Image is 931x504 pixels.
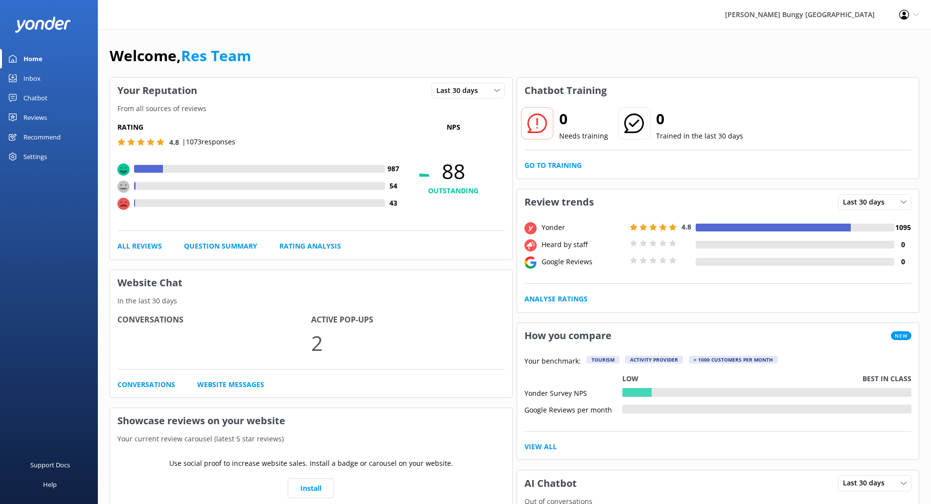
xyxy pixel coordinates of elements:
a: Res Team [181,46,251,66]
div: Recommend [23,127,61,147]
p: NPS [402,122,505,133]
span: 4.8 [169,137,179,147]
h2: 0 [559,107,608,131]
h4: 0 [894,239,911,250]
h4: 1095 [894,222,911,233]
div: Reviews [23,108,47,127]
div: Inbox [23,69,41,88]
h1: Welcome, [110,44,251,68]
a: All Reviews [117,241,162,252]
div: Support Docs [30,455,70,475]
a: Analyse Ratings [524,294,588,304]
img: yonder-white-logo.png [15,17,71,33]
h5: Rating [117,122,402,133]
h4: 43 [385,198,402,208]
div: Heard by staff [539,239,627,250]
h2: 0 [656,107,743,131]
div: Settings [23,147,47,166]
span: Last 30 days [843,197,890,207]
h4: Active Pop-ups [311,314,505,326]
h4: 987 [385,163,402,174]
p: Needs training [559,131,608,141]
p: From all sources of reviews [110,103,512,114]
div: Google Reviews per month [524,405,622,413]
span: 88 [402,159,505,183]
div: Yonder [539,222,627,233]
p: Best in class [863,373,911,384]
a: View All [524,441,557,452]
div: Yonder Survey NPS [524,388,622,397]
h3: Showcase reviews on your website [110,408,512,434]
a: Conversations [117,379,175,390]
a: Rating Analysis [279,241,341,252]
h3: Your Reputation [110,78,204,103]
div: Chatbot [23,88,47,108]
h3: Website Chat [110,270,512,296]
div: Help [43,475,57,494]
h3: How you compare [517,323,619,348]
p: Use social proof to increase website sales. Install a badge or carousel on your website. [169,458,453,469]
span: 4.8 [681,222,691,231]
h3: Chatbot Training [517,78,614,103]
h4: OUTSTANDING [402,185,505,196]
div: Home [23,49,43,69]
div: Tourism [587,356,619,364]
p: | 1073 responses [182,137,235,147]
span: New [891,331,911,340]
p: Trained in the last 30 days [656,131,743,141]
p: Your current review carousel (latest 5 star reviews) [110,434,512,444]
div: > 1000 customers per month [689,356,778,364]
span: Last 30 days [843,478,890,488]
a: Install [288,479,334,498]
a: Go to Training [524,160,582,171]
h4: 0 [894,256,911,267]
span: Last 30 days [436,85,484,96]
p: 2 [311,326,505,359]
div: Activity Provider [625,356,683,364]
h3: AI Chatbot [517,471,584,496]
p: Low [622,373,638,384]
h4: Conversations [117,314,311,326]
a: Question Summary [184,241,257,252]
div: Google Reviews [539,256,627,267]
a: Website Messages [197,379,264,390]
h3: Review trends [517,189,601,215]
p: Your benchmark: [524,356,581,367]
h4: 54 [385,181,402,191]
p: In the last 30 days [110,296,512,306]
